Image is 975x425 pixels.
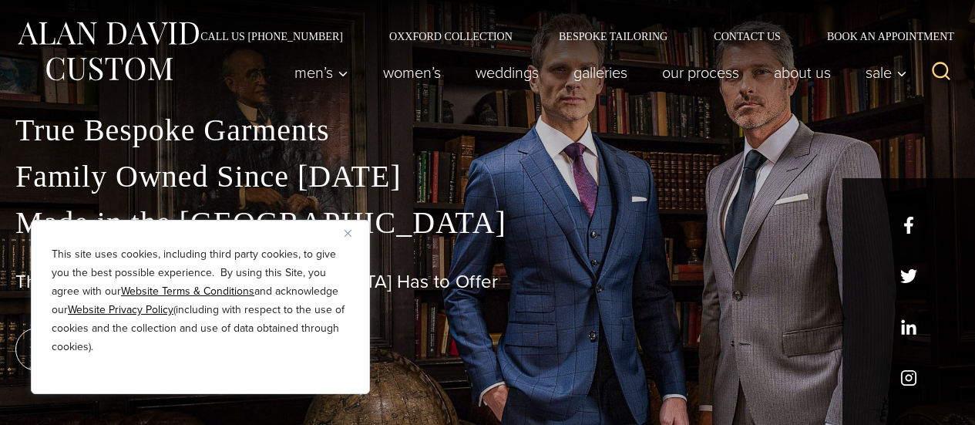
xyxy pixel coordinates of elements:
img: Alan David Custom [15,17,200,86]
p: True Bespoke Garments Family Owned Since [DATE] Made in the [GEOGRAPHIC_DATA] [15,107,960,246]
a: Website Privacy Policy [68,302,173,318]
a: book an appointment [15,328,231,371]
h1: The Best Custom Suits [GEOGRAPHIC_DATA] Has to Offer [15,271,960,293]
button: Close [345,224,363,242]
a: Call Us [PHONE_NUMBER] [177,31,366,42]
span: Men’s [294,65,348,80]
nav: Primary Navigation [277,57,916,88]
a: About Us [757,57,849,88]
a: Women’s [366,57,459,88]
p: This site uses cookies, including third party cookies, to give you the best possible experience. ... [52,245,349,356]
a: Our Process [645,57,757,88]
a: Contact Us [691,31,804,42]
a: Galleries [556,57,645,88]
button: View Search Form [923,54,960,91]
a: Oxxford Collection [366,31,536,42]
a: Website Terms & Conditions [121,283,254,299]
a: Bespoke Tailoring [536,31,691,42]
a: weddings [459,57,556,88]
img: Close [345,230,351,237]
span: Sale [866,65,907,80]
a: Book an Appointment [804,31,960,42]
nav: Secondary Navigation [177,31,960,42]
